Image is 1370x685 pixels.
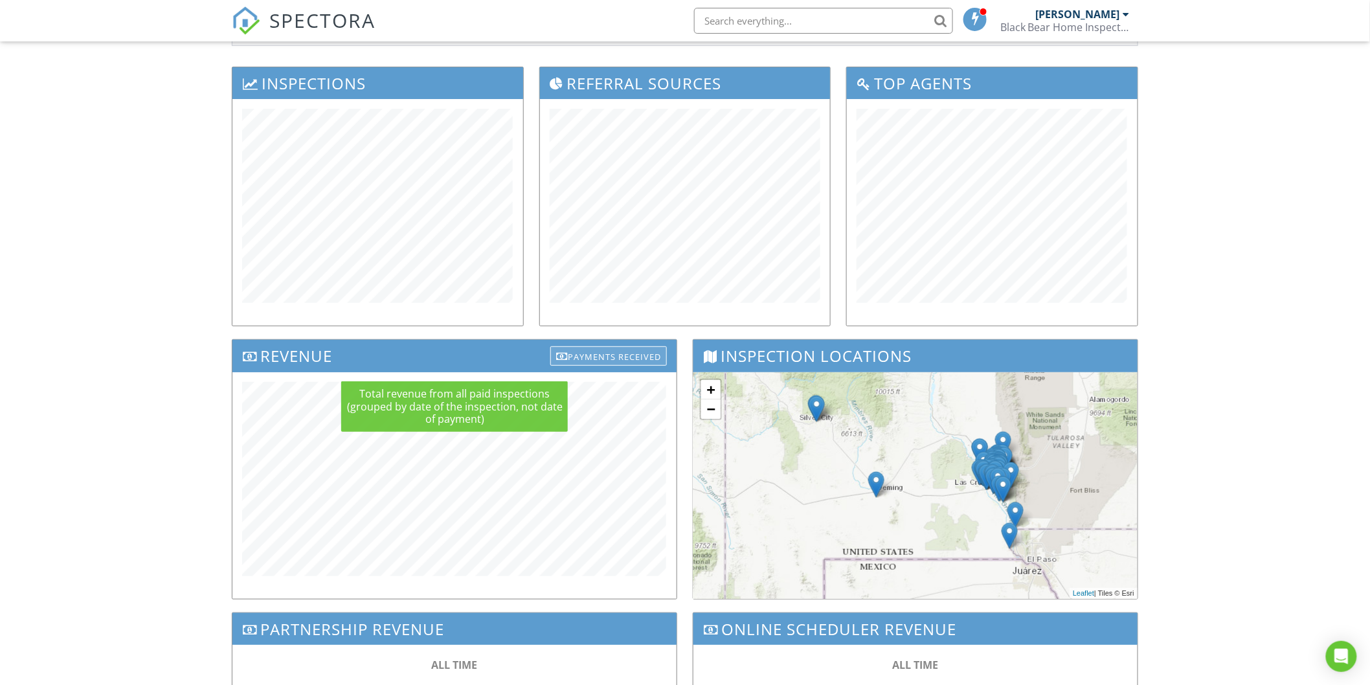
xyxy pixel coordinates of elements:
[693,340,1138,372] h3: Inspection Locations
[550,346,667,366] div: Payments Received
[232,17,376,45] a: SPECTORA
[1326,641,1357,672] div: Open Intercom Messenger
[701,399,721,419] a: Zoom out
[1070,588,1138,599] div: | Tiles © Esri
[694,8,953,34] input: Search everything...
[847,67,1138,99] h3: Top Agents
[1000,21,1130,34] div: Black Bear Home Inspections
[719,658,1112,672] div: ALL TIME
[232,340,677,372] h3: Revenue
[693,613,1138,645] h3: Online Scheduler Revenue
[269,6,376,34] span: SPECTORA
[1036,8,1120,21] div: [PERSON_NAME]
[232,67,523,99] h3: Inspections
[550,343,667,365] a: Payments Received
[258,658,651,672] div: ALL TIME
[232,6,260,35] img: The Best Home Inspection Software - Spectora
[701,380,721,399] a: Zoom in
[232,613,677,645] h3: Partnership Revenue
[1073,589,1094,597] a: Leaflet
[540,67,831,99] h3: Referral Sources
